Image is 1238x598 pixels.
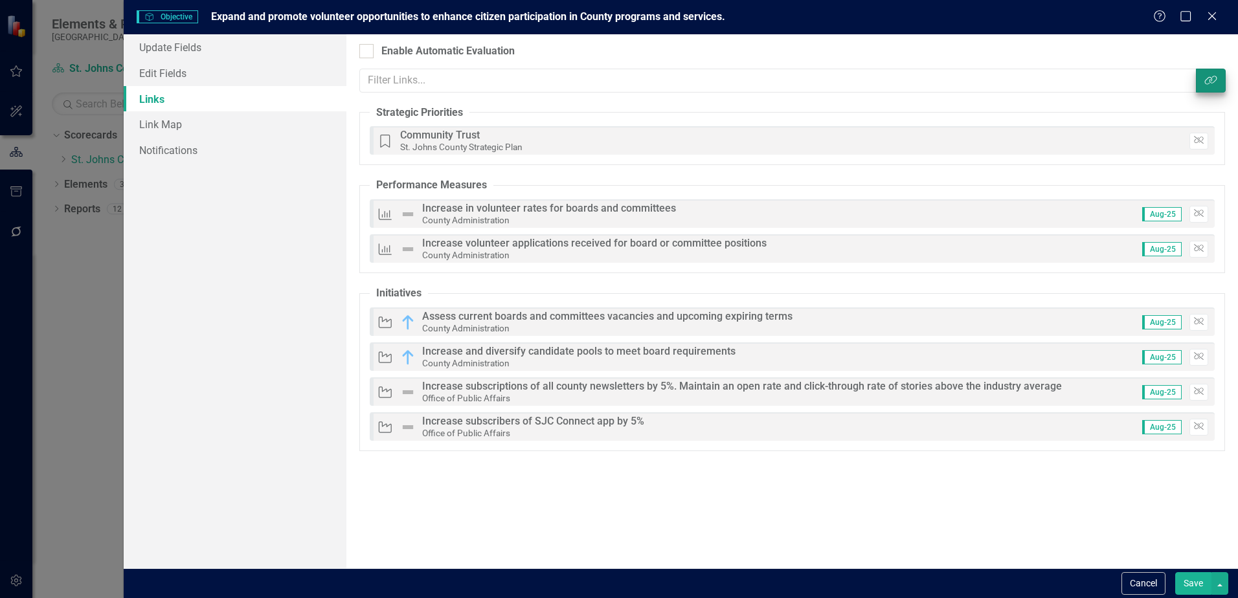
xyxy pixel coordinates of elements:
[381,44,515,59] div: Enable Automatic Evaluation
[422,393,510,403] small: Office of Public Affairs
[400,241,416,257] img: Not Defined
[400,384,416,400] img: Not Defined
[1142,207,1182,221] span: Aug-25
[400,206,416,222] img: Not Defined
[422,203,676,214] div: Increase in volunteer rates for boards and committees
[422,323,510,333] small: County Administration
[422,381,1062,392] div: Increase subscriptions of all county newsletters by 5%. Maintain an open rate and click-through r...
[400,142,523,152] small: St. Johns County Strategic Plan
[400,129,523,141] div: Community Trust
[124,34,346,60] a: Update Fields
[124,111,346,137] a: Link Map
[370,286,428,301] legend: Initiatives
[124,60,346,86] a: Edit Fields
[370,178,493,193] legend: Performance Measures
[359,69,1197,93] input: Filter Links...
[422,250,510,260] small: County Administration
[422,238,767,249] div: Increase volunteer applications received for board or committee positions
[1175,572,1211,595] button: Save
[400,419,416,435] img: Not Defined
[124,86,346,112] a: Links
[422,215,510,225] small: County Administration
[1121,572,1165,595] button: Cancel
[422,311,793,322] div: Assess current boards and committees vacancies and upcoming expiring terms
[422,346,736,357] div: Increase and diversify candidate pools to meet board requirements
[422,358,510,368] small: County Administration
[1142,385,1182,399] span: Aug-25
[400,349,416,365] img: In Progress
[1142,350,1182,364] span: Aug-25
[1142,242,1182,256] span: Aug-25
[400,315,416,330] img: In Progress
[370,105,469,120] legend: Strategic Priorities
[422,415,644,427] div: Increase subscribers of SJC Connect app by 5%
[1142,315,1182,329] span: Aug-25
[124,137,346,163] a: Notifications
[211,10,725,23] span: Expand and promote volunteer opportunities to enhance citizen participation in County programs an...
[1142,420,1182,434] span: Aug-25
[422,428,510,438] small: Office of Public Affairs
[137,10,197,23] span: Objective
